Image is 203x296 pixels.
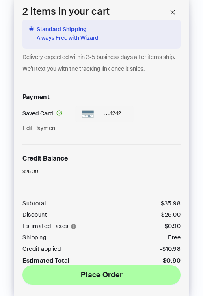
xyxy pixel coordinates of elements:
span: info-circle [71,224,76,229]
div: We’ll text you with the tracking link once it ships. [22,65,181,73]
div: Delivery expected within 3-5 business days after items ship. [22,53,181,61]
div: - $10.98 [160,246,181,252]
div: Discount [22,212,47,218]
div: -$ 25.00 [159,212,181,218]
div: Saved Card [22,109,65,118]
div: $25.00 [22,155,181,175]
div: Subtotal [22,200,46,207]
h2: Credit Balance [22,155,181,163]
span: close [170,9,175,15]
div: . . . 4242 [75,106,134,122]
div: Credit applied [22,246,61,252]
button: Place Order [22,265,181,285]
div: Shipping [22,235,46,241]
h2: Payment [22,93,50,102]
span: Place Order [81,270,123,280]
div: Estimated Total [22,257,70,264]
span: Edit Payment [23,124,57,132]
span: Standard Shipping [37,25,98,34]
div: $ 0.90 [163,257,181,264]
button: Edit Payment [22,122,58,135]
h1: 2 items in your cart [22,4,110,20]
div: $ 0.90 [165,223,181,230]
div: Estimated Taxes [22,223,79,230]
div: Free [168,235,181,241]
div: $ 35.98 [161,200,181,207]
span: Always Free with Wizard [37,34,98,42]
